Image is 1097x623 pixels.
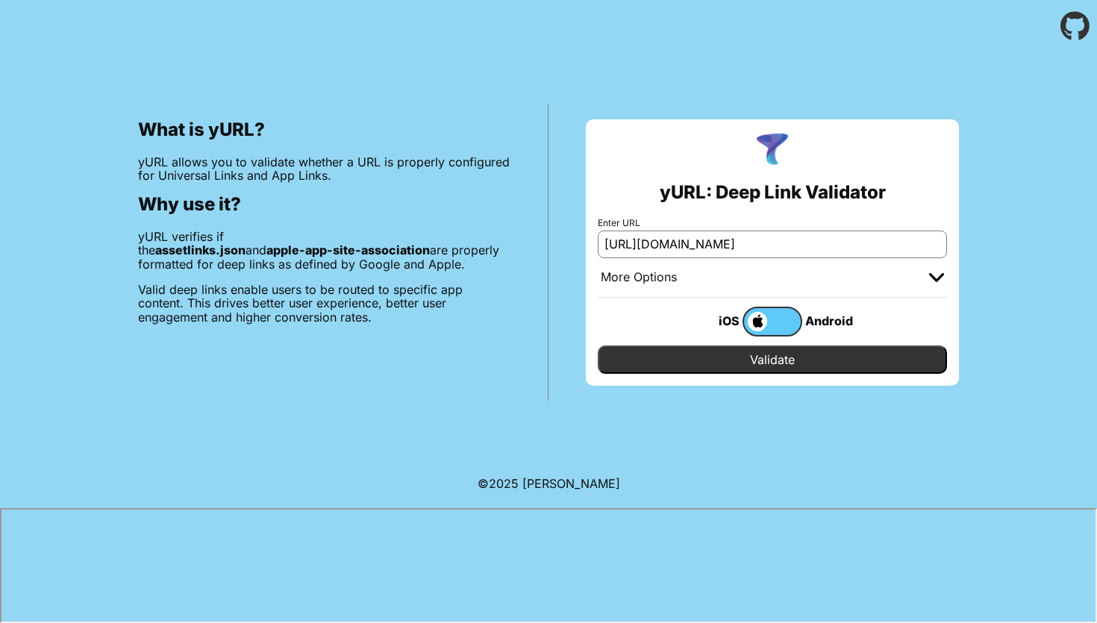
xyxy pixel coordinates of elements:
p: yURL verifies if the and are properly formatted for deep links as defined by Google and Apple. [138,230,510,271]
p: yURL allows you to validate whether a URL is properly configured for Universal Links and App Links. [138,155,510,183]
img: yURL Logo [753,131,792,170]
div: Android [802,311,862,331]
a: Michael Ibragimchayev's Personal Site [522,476,620,491]
span: 2025 [489,476,519,491]
h2: Why use it? [138,194,510,215]
label: Enter URL [598,218,947,228]
input: Validate [598,345,947,374]
div: More Options [601,270,677,285]
p: Valid deep links enable users to be routed to specific app content. This drives better user exper... [138,283,510,324]
b: assetlinks.json [155,242,246,257]
input: e.g. https://app.chayev.com/xyx [598,231,947,257]
b: apple-app-site-association [266,242,430,257]
div: iOS [683,311,743,331]
footer: © [478,459,620,508]
h2: yURL: Deep Link Validator [660,182,886,203]
h2: What is yURL? [138,119,510,140]
img: chevron [929,273,944,282]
